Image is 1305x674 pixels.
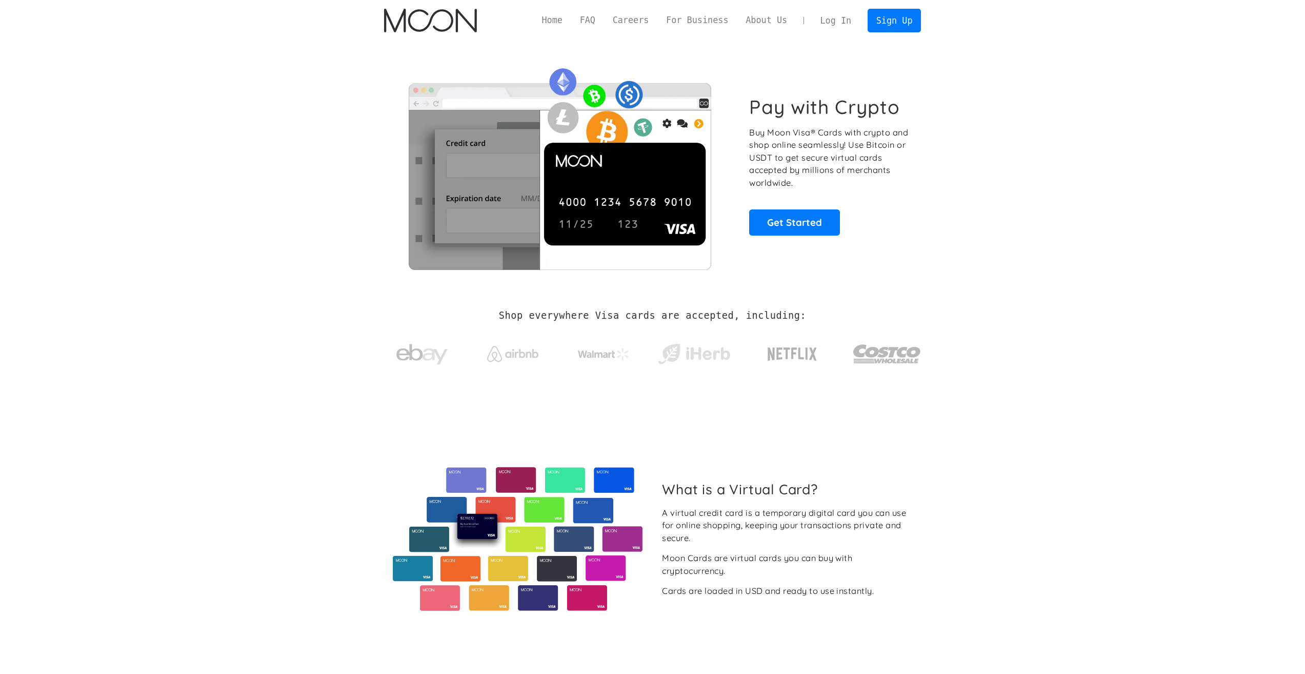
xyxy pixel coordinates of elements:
[657,14,737,27] a: For Business
[767,341,818,367] img: Netflix
[749,126,910,189] p: Buy Moon Visa® Cards with crypto and shop online seamlessly! Use Bitcoin or USDT to get secure vi...
[474,336,551,367] a: Airbnb
[737,14,796,27] a: About Us
[868,9,921,32] a: Sign Up
[604,14,657,27] a: Careers
[499,310,806,321] h2: Shop everywhere Visa cards are accepted, including:
[384,9,477,32] img: Moon Logo
[812,9,860,32] a: Log In
[396,338,448,371] img: ebay
[656,341,732,368] img: iHerb
[853,335,921,373] img: Costco
[749,95,900,119] h1: Pay with Crypto
[853,324,921,378] a: Costco
[533,14,571,27] a: Home
[662,552,913,577] div: Moon Cards are virtual cards you can buy with cryptocurrency.
[747,331,838,372] a: Netflix
[391,467,644,611] img: Virtual cards from Moon
[662,481,913,497] h2: What is a Virtual Card?
[571,14,604,27] a: FAQ
[384,9,477,32] a: home
[384,328,460,376] a: ebay
[662,585,874,598] div: Cards are loaded in USD and ready to use instantly.
[487,346,538,362] img: Airbnb
[384,61,735,269] img: Moon Cards let you spend your crypto anywhere Visa is accepted.
[656,331,732,373] a: iHerb
[749,209,840,235] a: Get Started
[565,338,641,365] a: Walmart
[662,507,913,545] div: A virtual credit card is a temporary digital card you can use for online shopping, keeping your t...
[578,348,629,360] img: Walmart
